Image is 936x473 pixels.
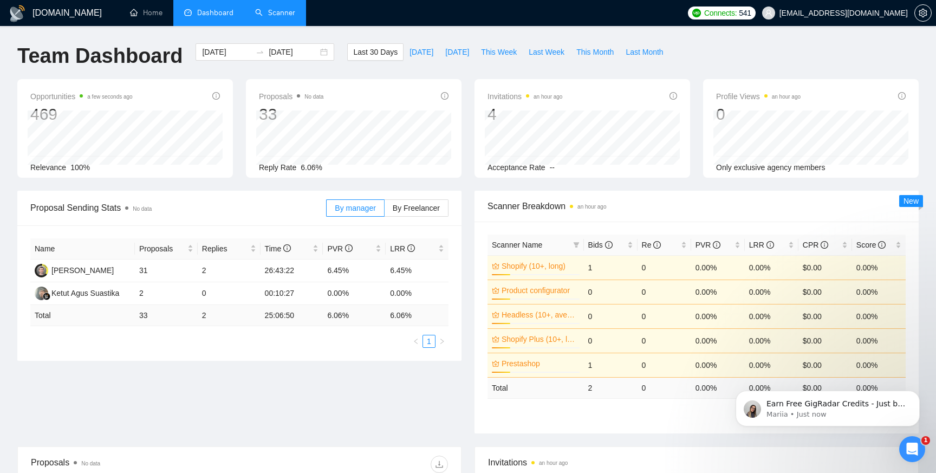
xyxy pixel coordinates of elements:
li: 1 [422,335,435,348]
span: Reply Rate [259,163,296,172]
td: 6.45% [386,260,448,282]
td: 0.00% [691,328,745,353]
td: 0 [638,304,691,328]
time: a few seconds ago [87,94,132,100]
td: 33 [135,305,198,326]
span: info-circle [283,244,291,252]
td: 0 [638,255,691,280]
span: Time [265,244,291,253]
h1: Team Dashboard [17,43,183,69]
td: 31 [135,260,198,282]
span: info-circle [605,241,613,249]
span: swap-right [256,48,264,56]
span: Only exclusive agency members [716,163,825,172]
td: $0.00 [798,328,852,353]
button: [DATE] [404,43,439,61]
button: Last Week [523,43,570,61]
span: right [439,338,445,345]
span: PVR [327,244,353,253]
td: 6.06 % [323,305,386,326]
td: 0.00% [691,255,745,280]
button: left [409,335,422,348]
td: 2 [135,282,198,305]
input: Start date [202,46,251,58]
button: This Week [475,43,523,61]
button: download [431,456,448,473]
button: [DATE] [439,43,475,61]
span: Score [856,241,886,249]
span: [DATE] [445,46,469,58]
td: 0.00% [852,304,906,328]
td: $0.00 [798,255,852,280]
td: 0.00% [691,280,745,304]
td: 25:06:50 [261,305,323,326]
td: 0.00% [691,304,745,328]
span: [DATE] [409,46,433,58]
span: crown [492,360,499,367]
td: $0.00 [798,353,852,377]
td: Total [30,305,135,326]
td: 0 [638,280,691,304]
div: Ketut Agus Suastika [51,287,119,299]
span: 100% [70,163,90,172]
span: to [256,48,264,56]
div: Proposals [31,456,239,473]
span: Invitations [488,456,905,469]
span: crown [492,335,499,343]
button: Last 30 Days [347,43,404,61]
span: info-circle [407,244,415,252]
td: 0.00% [745,353,798,377]
td: 0 [584,328,638,353]
td: 26:43:22 [261,260,323,282]
div: 4 [487,104,562,125]
span: info-circle [345,244,353,252]
span: info-circle [878,241,886,249]
td: 6.45% [323,260,386,282]
td: 0.00% [852,255,906,280]
iframe: Intercom notifications message [719,368,936,444]
span: info-circle [821,241,828,249]
div: [PERSON_NAME] [51,264,114,276]
span: Replies [202,243,248,255]
span: info-circle [669,92,677,100]
span: dashboard [184,9,192,16]
span: Acceptance Rate [487,163,545,172]
span: Last Month [626,46,663,58]
time: an hour ago [577,204,606,210]
span: No data [133,206,152,212]
span: Last Week [529,46,564,58]
span: filter [571,237,582,253]
span: crown [492,262,499,270]
td: 0.00% [745,328,798,353]
a: Shopify (10+, long) [502,260,577,272]
div: 0 [716,104,801,125]
img: gigradar-bm.png [43,293,50,300]
span: 1 [921,436,930,445]
span: left [413,338,419,345]
div: 469 [30,104,133,125]
span: LRR [390,244,415,253]
img: logo [9,5,26,22]
a: PO[PERSON_NAME] [35,265,114,274]
span: info-circle [653,241,661,249]
a: KAKetut Agus Suastika [35,288,119,297]
td: 6.06 % [386,305,448,326]
img: KA [35,287,48,300]
td: 2 [584,377,638,398]
td: 0.00% [852,280,906,304]
span: info-circle [766,241,774,249]
span: Bids [588,241,613,249]
span: filter [573,242,580,248]
a: 1 [423,335,435,347]
td: 0.00% [386,282,448,305]
li: Previous Page [409,335,422,348]
span: No data [304,94,323,100]
iframe: Intercom live chat [899,436,925,462]
button: right [435,335,448,348]
span: user [765,9,772,17]
span: Last 30 Days [353,46,398,58]
td: 0.00% [745,304,798,328]
span: crown [492,287,499,294]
